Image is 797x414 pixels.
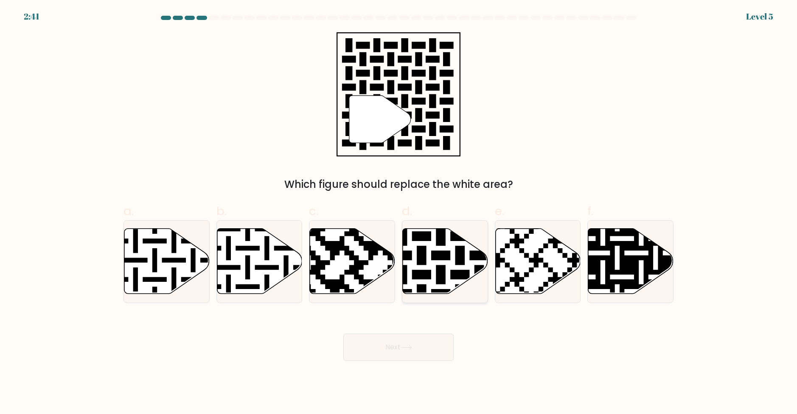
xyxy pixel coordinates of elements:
[309,203,318,219] span: c.
[746,10,773,23] div: Level 5
[123,203,134,219] span: a.
[495,203,504,219] span: e.
[402,203,412,219] span: d.
[587,203,593,219] span: f.
[216,203,227,219] span: b.
[24,10,39,23] div: 2:41
[349,96,411,143] g: "
[129,177,668,192] div: Which figure should replace the white area?
[343,334,454,361] button: Next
